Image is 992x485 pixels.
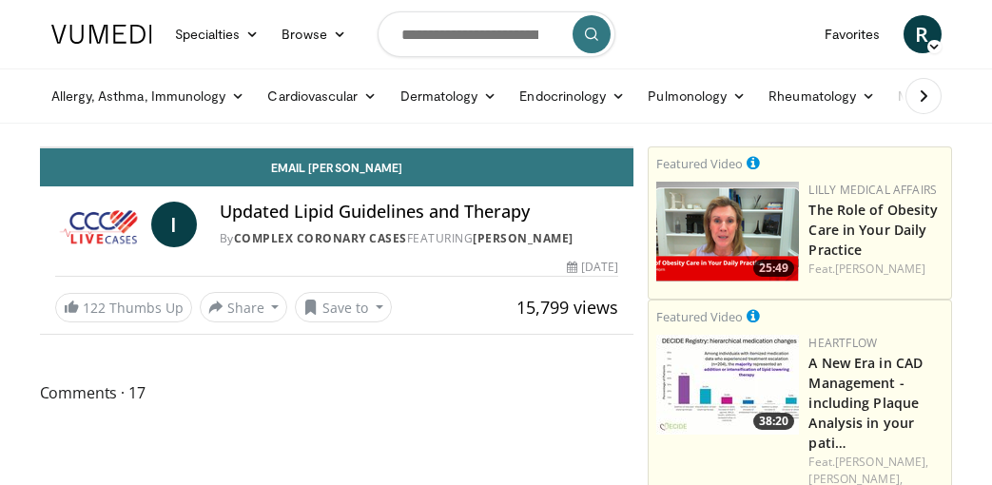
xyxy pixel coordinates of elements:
[256,77,388,115] a: Cardiovascular
[51,25,152,44] img: VuMedi Logo
[808,201,938,259] a: The Role of Obesity Care in Your Daily Practice
[753,260,794,277] span: 25:49
[808,335,877,351] a: Heartflow
[656,335,799,435] img: 738d0e2d-290f-4d89-8861-908fb8b721dc.150x105_q85_crop-smart_upscale.jpg
[270,15,358,53] a: Browse
[220,230,619,247] div: By FEATURING
[220,202,619,223] h4: Updated Lipid Guidelines and Therapy
[808,354,923,452] a: A New Era in CAD Management - including Plaque Analysis in your pati…
[200,292,288,322] button: Share
[508,77,636,115] a: Endocrinology
[473,230,574,246] a: [PERSON_NAME]
[753,413,794,430] span: 38:20
[656,182,799,281] img: e1208b6b-349f-4914-9dd7-f97803bdbf1d.png.150x105_q85_crop-smart_upscale.png
[808,261,943,278] div: Feat.
[55,202,144,247] img: Complex Coronary Cases
[389,77,509,115] a: Dermatology
[835,454,928,470] a: [PERSON_NAME],
[516,296,618,319] span: 15,799 views
[904,15,942,53] a: R
[656,308,743,325] small: Featured Video
[40,148,634,186] a: Email [PERSON_NAME]
[40,77,257,115] a: Allergy, Asthma, Immunology
[636,77,757,115] a: Pulmonology
[234,230,407,246] a: Complex Coronary Cases
[151,202,197,247] a: I
[813,15,892,53] a: Favorites
[83,299,106,317] span: 122
[835,261,925,277] a: [PERSON_NAME]
[757,77,886,115] a: Rheumatology
[40,380,634,405] span: Comments 17
[656,335,799,435] a: 38:20
[808,182,937,198] a: Lilly Medical Affairs
[378,11,615,57] input: Search topics, interventions
[656,155,743,172] small: Featured Video
[567,259,618,276] div: [DATE]
[55,293,192,322] a: 122 Thumbs Up
[295,292,392,322] button: Save to
[656,182,799,281] a: 25:49
[164,15,271,53] a: Specialties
